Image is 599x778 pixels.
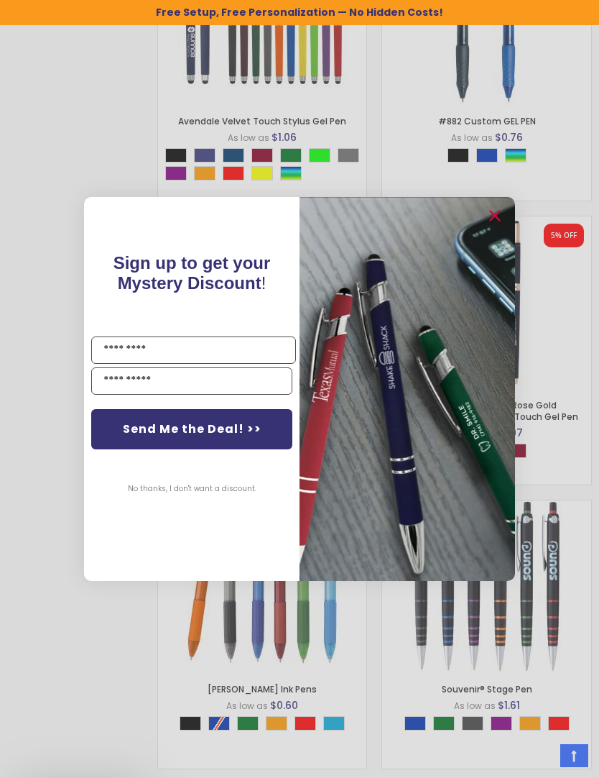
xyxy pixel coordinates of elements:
button: No thanks, I don't want a discount. [121,471,264,507]
img: pop-up-image [299,197,515,580]
button: Close dialog [483,204,506,227]
span: Sign up to get your Mystery Discount [113,253,271,293]
span: ! [113,253,271,293]
button: Send Me the Deal! >> [91,409,292,449]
